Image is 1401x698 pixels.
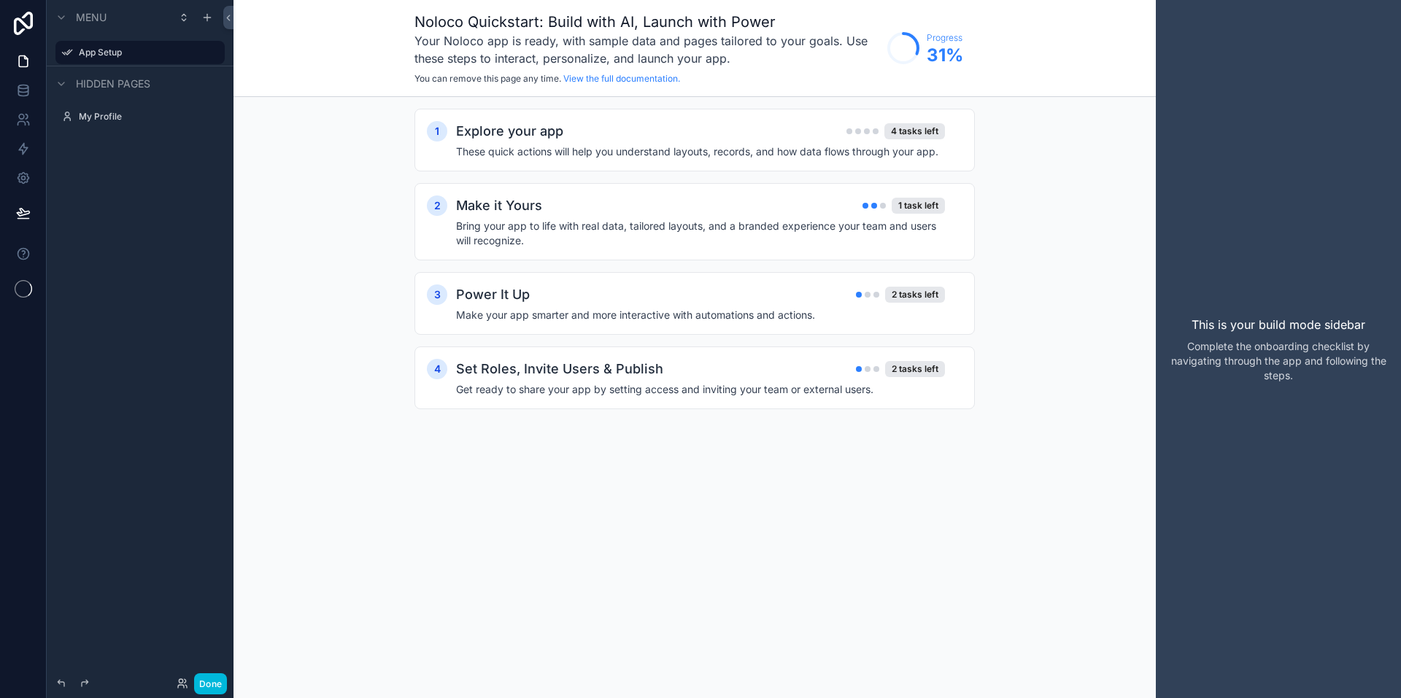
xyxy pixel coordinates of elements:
p: This is your build mode sidebar [1192,316,1365,333]
h3: Your Noloco app is ready, with sample data and pages tailored to your goals. Use these steps to i... [414,32,880,67]
p: Complete the onboarding checklist by navigating through the app and following the steps. [1167,339,1389,383]
span: 31 % [927,44,963,67]
h1: Noloco Quickstart: Build with AI, Launch with Power [414,12,880,32]
span: Progress [927,32,963,44]
label: My Profile [79,111,216,123]
button: Done [194,673,227,694]
span: Hidden pages [76,77,150,91]
label: App Setup [79,47,216,58]
a: View the full documentation. [563,73,680,84]
span: You can remove this page any time. [414,73,561,84]
span: Menu [76,10,107,25]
